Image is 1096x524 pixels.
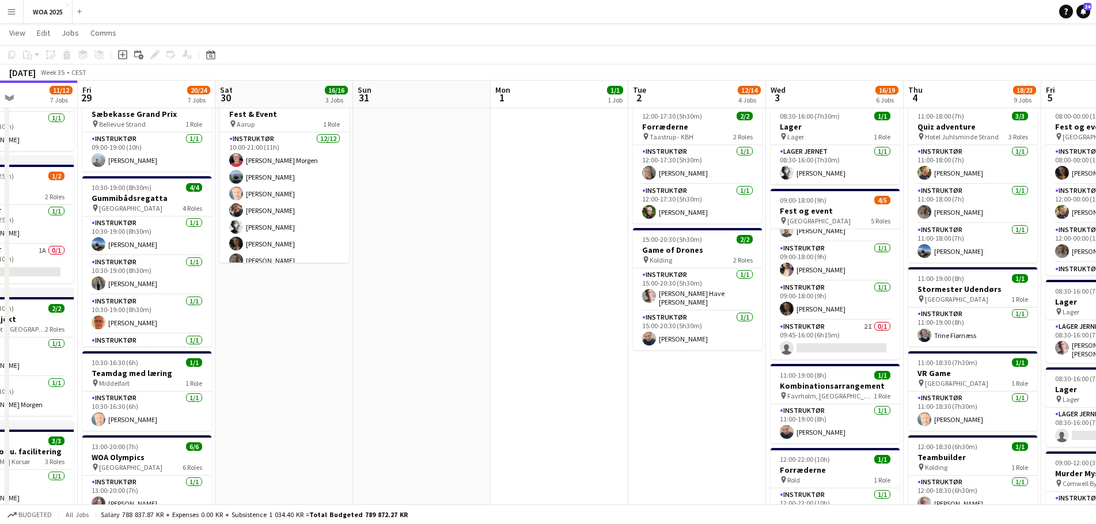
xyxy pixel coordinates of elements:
span: 1/1 [874,112,890,120]
app-job-card: 11:00-19:00 (8h)1/1Stormester Udendørs [GEOGRAPHIC_DATA]1 RoleInstruktør1/111:00-19:00 (8h)Trine ... [908,267,1037,347]
app-card-role: Instruktør1/111:00-18:00 (7h)[PERSON_NAME] [908,223,1037,263]
span: 11:00-19:00 (8h) [917,274,964,283]
app-job-card: 15:00-20:30 (5h30m)2/2Game of Drones Kolding2 RolesInstruktør1/115:00-20:30 (5h30m)[PERSON_NAME] ... [633,228,762,350]
app-card-role: Instruktør1/109:00-19:00 (10h)[PERSON_NAME] [82,132,211,172]
app-job-card: 10:00-21:00 (11h)12/12Fest & Event Aarup1 RoleInstruktør12/1210:00-21:00 (11h)[PERSON_NAME] Morge... [220,92,349,263]
app-job-card: 10:30-19:00 (8h30m)4/4Gummibådsregatta [GEOGRAPHIC_DATA]4 RolesInstruktør1/110:30-19:00 (8h30m)[P... [82,176,211,347]
span: 4 [907,91,923,104]
div: 6 Jobs [876,96,898,104]
span: 6/6 [186,442,202,451]
span: 4 Roles [183,204,202,212]
span: Hotel Juhlsminde Strand [925,132,999,141]
h3: Quiz adventure [908,121,1037,132]
span: Sun [358,85,371,95]
app-card-role: Lager Jernet1/108:30-16:00 (7h30m)[PERSON_NAME] [771,145,900,184]
span: 31 [356,91,371,104]
span: Lager [1063,307,1079,316]
span: Jobs [62,28,79,38]
span: 10:30-16:30 (6h) [92,358,138,367]
span: 3 Roles [1008,132,1028,141]
span: 1/1 [1012,442,1028,451]
span: 1 Role [1011,295,1028,303]
span: Middelfart [99,379,130,388]
span: 1 Role [1011,463,1028,472]
span: Tue [633,85,646,95]
span: Lager [787,132,804,141]
app-card-role: Instruktør1/115:00-20:30 (5h30m)[PERSON_NAME] Have [PERSON_NAME] [633,268,762,311]
app-card-role: Instruktør1/110:30-19:00 (8h30m)[PERSON_NAME] [82,256,211,295]
span: 5 [1044,91,1055,104]
span: [GEOGRAPHIC_DATA] [925,379,988,388]
span: 3/3 [1012,112,1028,120]
span: Aarup [237,120,255,128]
div: 11:00-19:00 (8h)1/1Kombinationsarrangement Favrholm, [GEOGRAPHIC_DATA]1 RoleInstruktør1/111:00-19... [771,364,900,443]
app-card-role: Instruktør1/112:00-17:30 (5h30m)[PERSON_NAME] [633,145,762,184]
div: 11:00-18:30 (7h30m)1/1VR Game [GEOGRAPHIC_DATA]1 RoleInstruktør1/111:00-18:30 (7h30m)[PERSON_NAME] [908,351,1037,431]
div: 7 Jobs [50,96,72,104]
div: 1 Job [608,96,623,104]
a: View [5,25,30,40]
span: Sat [220,85,233,95]
h3: VR Game [908,368,1037,378]
span: Wed [771,85,786,95]
div: 3 Jobs [325,96,347,104]
app-card-role: Instruktør1/112:00-18:30 (6h30m)[PERSON_NAME] [908,476,1037,515]
app-job-card: 11:00-18:00 (7h)3/3Quiz adventure Hotel Juhlsminde Strand3 RolesInstruktør1/111:00-18:00 (7h)[PER... [908,105,1037,263]
span: Mon [495,85,510,95]
app-card-role: Instruktør2I0/109:45-16:00 (6h15m) [771,320,900,359]
span: [GEOGRAPHIC_DATA] [99,204,162,212]
span: 6 Roles [183,463,202,472]
h3: Forræderne [633,121,762,132]
span: 4/5 [874,196,890,204]
h3: Sæbekasse Grand Prix [82,109,211,119]
h3: WOA Olympics [82,452,211,462]
div: 7 Jobs [188,96,210,104]
span: Kolding [650,256,672,264]
span: 15:00-20:30 (5h30m) [642,235,702,244]
span: Budgeted [18,511,52,519]
span: 20/24 [187,86,210,94]
a: 24 [1076,5,1090,18]
app-card-role: Instruktør1/113:00-20:00 (7h)[PERSON_NAME] [82,476,211,515]
app-card-role: Instruktør1/115:00-20:30 (5h30m)[PERSON_NAME] [633,311,762,350]
a: Edit [32,25,55,40]
span: 3/3 [48,436,65,445]
app-card-role: Instruktør1/109:00-18:00 (9h)[PERSON_NAME] [771,242,900,281]
app-card-role: Instruktør1/111:00-19:00 (8h)Trine Flørnæss [908,307,1037,347]
app-card-role: Instruktør1/110:30-16:30 (6h)[PERSON_NAME] [82,392,211,431]
span: 08:30-16:00 (7h30m) [780,112,840,120]
app-card-role: Instruktør1/110:30-19:00 (8h30m)[PERSON_NAME] [82,295,211,334]
span: 30 [218,91,233,104]
div: 08:30-16:00 (7h30m)1/1Lager Lager1 RoleLager Jernet1/108:30-16:00 (7h30m)[PERSON_NAME] [771,105,900,184]
button: Budgeted [6,508,54,521]
span: 1/1 [874,371,890,379]
span: 2 Roles [45,325,65,333]
span: 1 Role [874,392,890,400]
h3: Lager [771,121,900,132]
app-job-card: 09:00-19:00 (10h)1/1Sæbekasse Grand Prix Bellevue Strand1 RoleInstruktør1/109:00-19:00 (10h)[PERS... [82,92,211,172]
span: 1 Role [185,120,202,128]
span: 2/2 [737,235,753,244]
div: 10:30-16:30 (6h)1/1Teamdag med læring Middelfart1 RoleInstruktør1/110:30-16:30 (6h)[PERSON_NAME] [82,351,211,431]
span: 1 [494,91,510,104]
span: 12:00-22:00 (10h) [780,455,830,464]
app-card-role: Instruktør1/110:30-19:00 (8h30m)[PERSON_NAME] [82,217,211,256]
span: Bellevue Strand [99,120,146,128]
app-job-card: 12:00-17:30 (5h30m)2/2Forræderne Taastrup - KBH2 RolesInstruktør1/112:00-17:30 (5h30m)[PERSON_NAM... [633,105,762,223]
span: 4/4 [186,183,202,192]
app-card-role: Instruktør1/109:00-18:00 (9h)[PERSON_NAME] [771,281,900,320]
span: 13:00-20:00 (7h) [92,442,138,451]
span: 5 Roles [871,217,890,225]
span: 2 Roles [733,132,753,141]
h3: Teambuilder [908,452,1037,462]
span: 1/1 [186,358,202,367]
span: 2 Roles [733,256,753,264]
span: 12/14 [738,86,761,94]
span: 1 Role [185,379,202,388]
span: Rold [787,476,800,484]
app-card-role: Instruktør1/111:00-18:00 (7h)[PERSON_NAME] [908,184,1037,223]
